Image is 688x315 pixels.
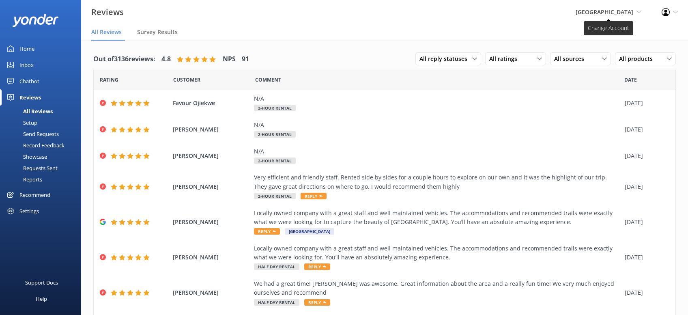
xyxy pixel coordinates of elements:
[36,291,47,307] div: Help
[624,76,637,84] span: Date
[254,279,621,298] div: We had a great time! [PERSON_NAME] was awesome. Great information about the area and a really fun...
[576,8,633,16] span: [GEOGRAPHIC_DATA]
[254,157,296,164] span: 2-Hour Rental
[419,54,472,63] span: All reply statuses
[5,174,81,185] a: Reports
[173,99,250,108] span: Favour Ojiekwe
[100,76,118,84] span: Date
[173,288,250,297] span: [PERSON_NAME]
[173,218,250,227] span: [PERSON_NAME]
[254,193,296,199] span: 2-Hour Rental
[173,253,250,262] span: [PERSON_NAME]
[255,76,281,84] span: Question
[12,14,59,27] img: yonder-white-logo.png
[625,99,665,108] div: [DATE]
[5,117,37,128] div: Setup
[489,54,522,63] span: All ratings
[619,54,658,63] span: All products
[5,140,81,151] a: Record Feedback
[5,106,81,117] a: All Reviews
[173,182,250,191] span: [PERSON_NAME]
[301,193,327,199] span: Reply
[137,28,178,36] span: Survey Results
[5,174,42,185] div: Reports
[161,54,171,65] h4: 4.8
[5,106,53,117] div: All Reviews
[304,299,330,306] span: Reply
[5,140,64,151] div: Record Feedback
[625,218,665,227] div: [DATE]
[223,54,236,65] h4: NPS
[19,203,39,219] div: Settings
[19,187,50,203] div: Recommend
[625,253,665,262] div: [DATE]
[254,121,621,129] div: N/A
[19,89,41,106] div: Reviews
[19,73,39,89] div: Chatbot
[5,117,81,128] a: Setup
[19,57,34,73] div: Inbox
[625,288,665,297] div: [DATE]
[254,173,621,191] div: Very efficient and friendly staff. Rented side by sides for a couple hours to explore on our own ...
[25,274,58,291] div: Support Docs
[5,151,47,162] div: Showcase
[254,131,296,138] span: 2-Hour Rental
[254,299,299,306] span: Half Day Rental
[19,41,34,57] div: Home
[254,209,621,227] div: Locally owned company with a great staff and well maintained vehicles. The accommodations and rec...
[91,6,124,19] h3: Reviews
[254,263,299,270] span: Half Day Rental
[5,162,81,174] a: Requests Sent
[304,263,330,270] span: Reply
[5,162,58,174] div: Requests Sent
[5,128,81,140] a: Send Requests
[173,76,200,84] span: Date
[173,151,250,160] span: [PERSON_NAME]
[254,244,621,262] div: Locally owned company with a great staff and well maintained vehicles. The accommodations and rec...
[93,54,155,65] h4: Out of 3136 reviews:
[91,28,122,36] span: All Reviews
[254,228,280,235] span: Reply
[554,54,589,63] span: All sources
[625,151,665,160] div: [DATE]
[5,128,59,140] div: Send Requests
[285,228,334,235] span: [GEOGRAPHIC_DATA]
[254,147,621,156] div: N/A
[5,151,81,162] a: Showcase
[242,54,249,65] h4: 91
[254,94,621,103] div: N/A
[625,182,665,191] div: [DATE]
[625,125,665,134] div: [DATE]
[173,125,250,134] span: [PERSON_NAME]
[254,105,296,111] span: 2-Hour Rental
